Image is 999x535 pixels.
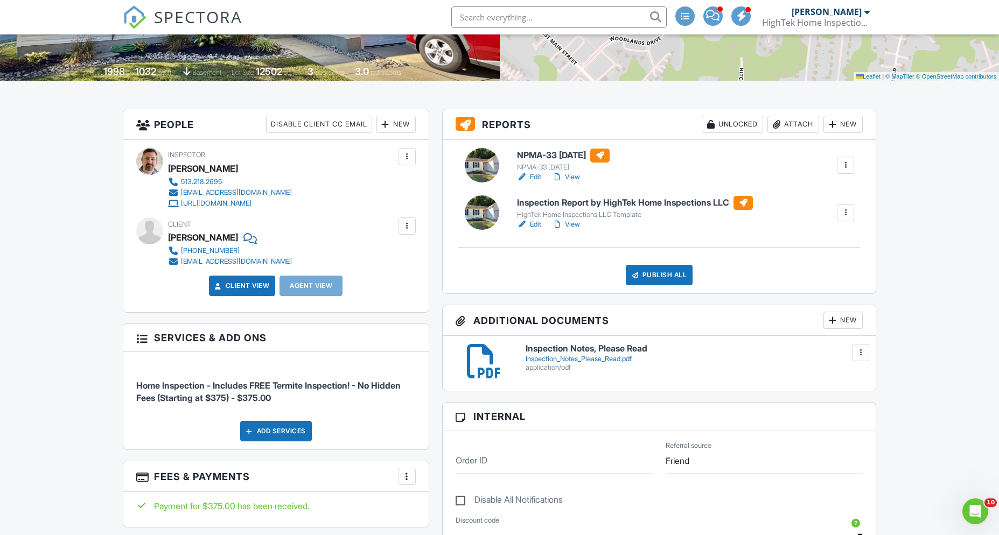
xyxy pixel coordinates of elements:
div: 3 [308,66,313,77]
div: 1032 [135,66,156,77]
h6: Inspection Report by HighTek Home Inspections LLC [517,196,753,210]
a: Inspection Report by HighTek Home Inspections LLC HighTek Home Inspections LLC Template [517,196,753,220]
div: NPMA-33 [DATE] [517,163,610,172]
div: Attach [767,116,819,133]
a: Client View [213,280,270,291]
a: [PHONE_NUMBER] [168,245,292,256]
div: 1998 [103,66,125,77]
label: Referral source [666,441,711,450]
a: [EMAIL_ADDRESS][DOMAIN_NAME] [168,256,292,267]
label: Order ID [456,454,487,466]
h6: NPMA-33 [DATE] [517,149,610,163]
div: 3.0 [355,66,369,77]
h3: Internal [443,403,876,431]
h3: Additional Documents [443,305,876,336]
div: [URL][DOMAIN_NAME] [181,199,252,208]
span: Home Inspection - Includes FREE Termite Inspection! - No Hidden Fees (Starting at $375) - $375.00 [136,380,401,403]
a: NPMA-33 [DATE] NPMA-33 [DATE] [517,149,610,172]
div: Payment for $375.00 has been received. [136,500,416,512]
span: Lot Size [232,68,254,76]
a: Leaflet [856,73,881,80]
a: [URL][DOMAIN_NAME] [168,198,292,209]
div: [PERSON_NAME] [168,229,238,245]
div: Disable Client CC Email [266,116,372,133]
span: sq. ft. [158,68,173,76]
div: Add Services [240,421,312,441]
span: sq.ft. [284,68,297,76]
div: New [823,312,863,329]
div: HighTek Home Inspections, LLC [762,17,870,28]
a: Edit [517,219,541,230]
a: © MapTiler [885,73,914,80]
span: 10 [984,498,997,507]
a: View [552,219,580,230]
div: [EMAIL_ADDRESS][DOMAIN_NAME] [181,188,292,197]
h3: Services & Add ons [123,324,429,352]
span: Client [168,220,191,228]
div: [EMAIL_ADDRESS][DOMAIN_NAME] [181,257,292,266]
div: application/pdf [526,363,863,372]
div: Inspection_Notes_Please_Read.pdf [526,355,863,363]
span: Built [90,68,102,76]
h6: Inspection Notes, Please Read [526,344,863,354]
a: 513.218.2695 [168,177,292,187]
img: The Best Home Inspection Software - Spectora [123,5,146,29]
a: View [552,172,580,182]
div: [PERSON_NAME] [792,6,862,17]
div: HighTek Home Inspections LLC Template [517,210,753,219]
div: [PERSON_NAME] [168,160,238,177]
span: bathrooms [371,68,401,76]
a: [EMAIL_ADDRESS][DOMAIN_NAME] [168,187,292,198]
div: New [376,116,416,133]
span: | [882,73,884,80]
span: bedrooms [315,68,345,76]
span: SPECTORA [154,5,242,28]
div: Unlocked [702,116,763,133]
h3: Reports [443,109,876,140]
a: © OpenStreetMap contributors [916,73,996,80]
li: Service: Home Inspection - Includes FREE Termite Inspection! - No Hidden Fees (Starting at $375) [136,360,416,412]
a: SPECTORA [123,15,242,37]
input: Search everything... [451,6,667,28]
div: 513.218.2695 [181,178,222,186]
iframe: Intercom live chat [962,498,988,524]
span: basement [192,68,221,76]
h3: Fees & Payments [123,461,429,492]
label: Discount code [456,516,499,525]
label: Disable All Notifications [456,495,563,508]
h3: People [123,109,429,140]
div: Publish All [626,265,693,285]
div: 12502 [256,66,282,77]
div: [PHONE_NUMBER] [181,247,240,255]
span: Inspector [168,151,205,159]
div: New [823,116,863,133]
a: Edit [517,172,541,182]
a: Inspection Notes, Please Read Inspection_Notes_Please_Read.pdf application/pdf [526,344,863,371]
